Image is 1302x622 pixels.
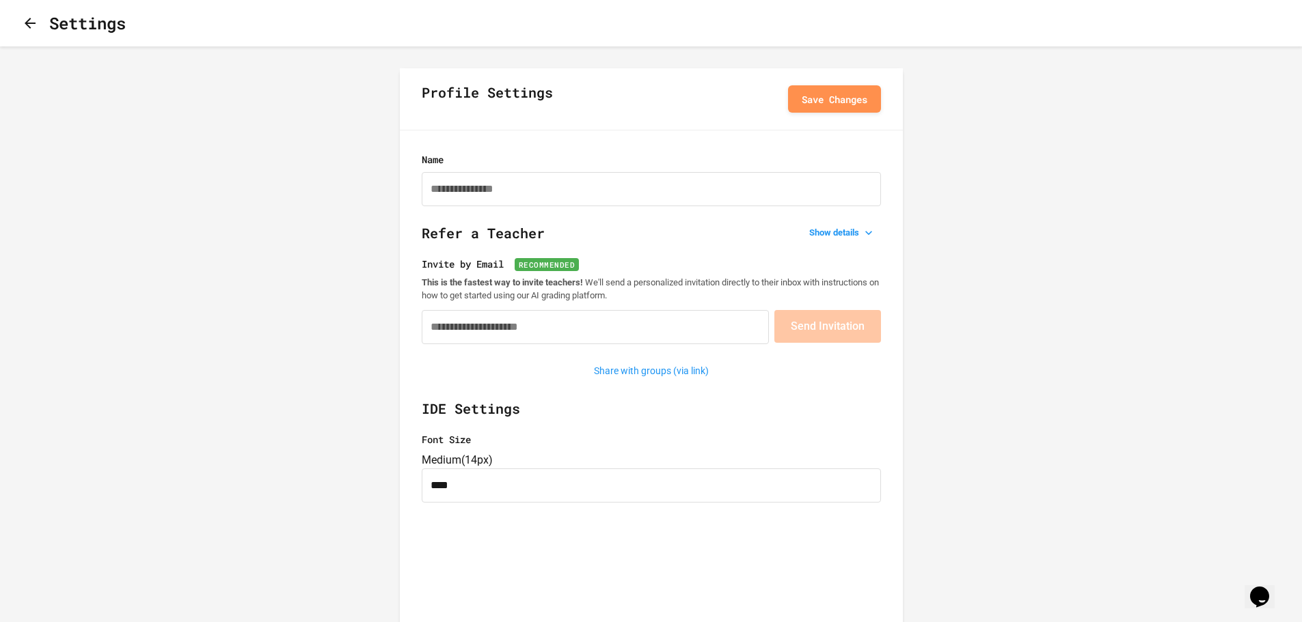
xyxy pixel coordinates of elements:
label: Name [422,152,881,167]
label: Invite by Email [422,257,881,271]
button: Send Invitation [774,310,881,343]
iframe: chat widget [1245,567,1288,608]
p: We'll send a personalized invitation directly to their inbox with instructions on how to get star... [422,277,881,302]
button: Share with groups (via link) [587,361,716,382]
h2: Refer a Teacher [422,223,881,257]
button: Save Changes [788,85,881,113]
label: Font Size [422,432,881,447]
strong: This is the fastest way to invite teachers! [422,277,583,287]
button: Show details [804,223,881,242]
h2: Profile Settings [422,82,553,116]
h1: Settings [49,11,126,36]
h2: IDE Settings [422,398,881,432]
span: Recommended [515,258,580,271]
div: Medium ( 14px ) [422,452,881,468]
